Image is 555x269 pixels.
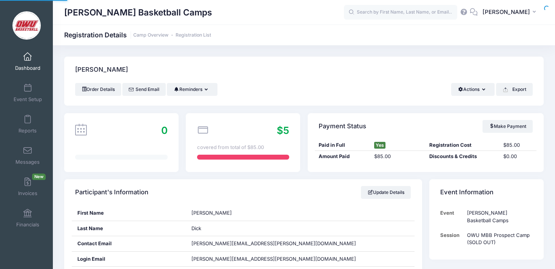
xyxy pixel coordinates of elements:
[133,32,168,38] a: Camp Overview
[32,174,46,180] span: New
[10,174,46,200] a: InvoicesNew
[10,142,46,169] a: Messages
[161,125,168,136] span: 0
[361,186,411,199] a: Update Details
[10,80,46,106] a: Event Setup
[191,240,356,246] span: [PERSON_NAME][EMAIL_ADDRESS][PERSON_NAME][DOMAIN_NAME]
[64,4,212,21] h1: [PERSON_NAME] Basketball Camps
[122,83,166,96] a: Send Email
[176,32,211,38] a: Registration List
[483,120,533,133] a: Make Payment
[10,205,46,231] a: Financials
[499,141,536,149] div: $85.00
[440,182,493,203] h4: Event Information
[425,141,499,149] div: Registration Cost
[191,255,356,263] span: [PERSON_NAME][EMAIL_ADDRESS][PERSON_NAME][DOMAIN_NAME]
[72,236,186,251] div: Contact Email
[75,83,121,96] a: Order Details
[478,4,544,21] button: [PERSON_NAME]
[374,142,385,149] span: Yes
[370,153,426,160] div: $85.00
[315,141,370,149] div: Paid in Full
[72,252,186,267] div: Login Email
[18,190,37,197] span: Invoices
[15,159,40,165] span: Messages
[499,153,536,160] div: $0.00
[440,228,463,250] td: Session
[18,128,37,134] span: Reports
[315,153,370,160] div: Amount Paid
[15,65,40,71] span: Dashboard
[425,153,499,160] div: Discounts & Credits
[344,5,457,20] input: Search by First Name, Last Name, or Email...
[319,115,366,137] h4: Payment Status
[72,206,186,221] div: First Name
[167,83,217,96] button: Reminders
[14,96,42,103] span: Event Setup
[496,83,533,96] button: Export
[463,206,533,228] td: [PERSON_NAME] Basketball Camps
[72,221,186,236] div: Last Name
[16,221,39,228] span: Financials
[197,144,289,151] div: covered from total of $85.00
[12,11,41,40] img: David Vogel Basketball Camps
[440,206,463,228] td: Event
[10,48,46,75] a: Dashboard
[75,182,148,203] h4: Participant's Information
[277,125,289,136] span: $5
[463,228,533,250] td: OWU MBB Prospect Camp (SOLD OUT)
[191,210,232,216] span: [PERSON_NAME]
[191,225,201,231] span: Dick
[483,8,530,16] span: [PERSON_NAME]
[451,83,495,96] button: Actions
[64,31,211,39] h1: Registration Details
[10,111,46,137] a: Reports
[75,59,128,81] h4: [PERSON_NAME]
